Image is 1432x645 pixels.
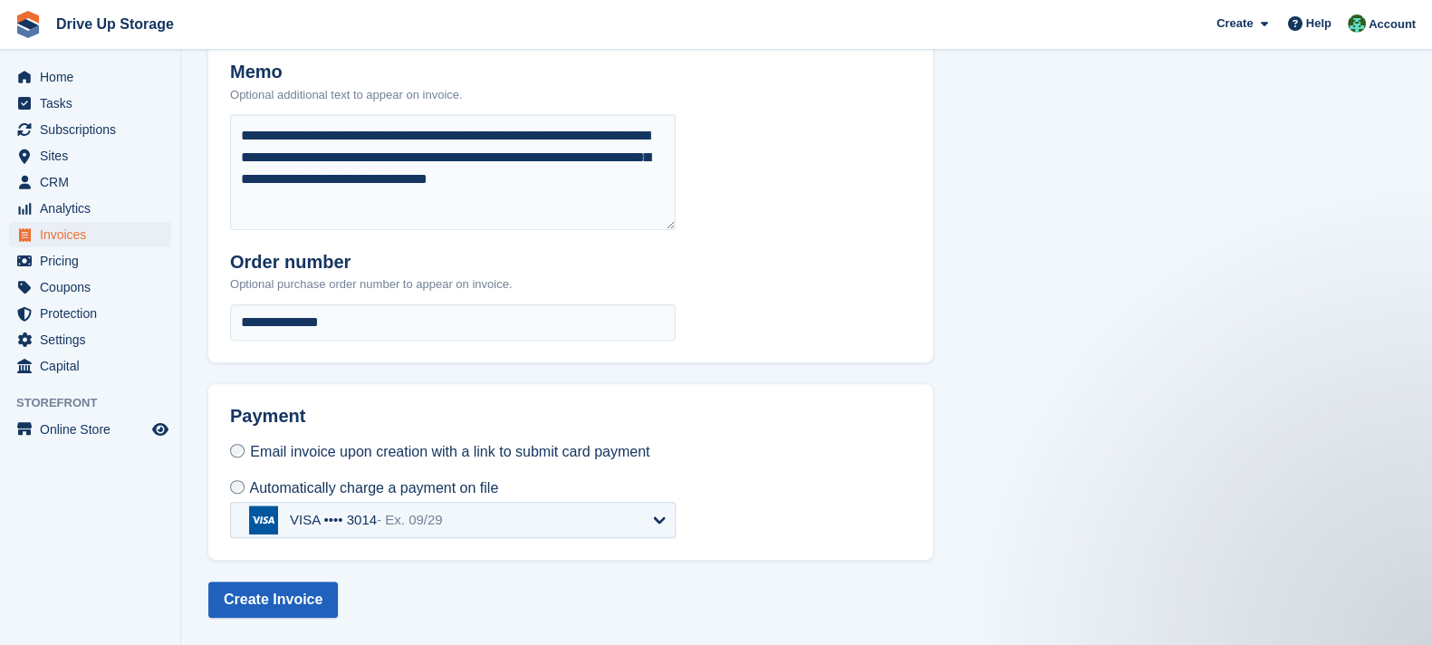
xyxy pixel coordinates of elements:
span: Coupons [40,274,149,300]
a: menu [9,222,171,247]
span: Storefront [16,394,180,412]
a: menu [9,301,171,326]
span: Capital [40,353,149,379]
img: stora-icon-8386f47178a22dfd0bd8f6a31ec36ba5ce8667c1dd55bd0f319d3a0aa187defe.svg [14,11,42,38]
span: Help [1306,14,1331,33]
div: VISA •••• 3014 [290,512,443,528]
span: Subscriptions [40,117,149,142]
h2: Memo [230,62,463,82]
span: Email invoice upon creation with a link to submit card payment [250,443,649,458]
a: menu [9,117,171,142]
span: Analytics [40,196,149,221]
span: Create [1216,14,1253,33]
p: Optional additional text to appear on invoice. [230,86,463,104]
input: Automatically charge a payment on file [230,480,245,495]
span: - Ex. 09/29 [377,512,443,527]
button: Create Invoice [208,582,338,618]
span: Automatically charge a payment on file [249,479,498,495]
p: Optional purchase order number to appear on invoice. [230,275,512,294]
h2: Payment [230,406,676,441]
a: Preview store [149,419,171,440]
span: Sites [40,143,149,168]
span: Invoices [40,222,149,247]
a: menu [9,327,171,352]
span: Pricing [40,248,149,274]
a: menu [9,143,171,168]
img: visa-b694ef4212b07b5f47965f94a99afb91c8fa3d2577008b26e631fad0fb21120b.svg [249,505,278,534]
span: Protection [40,301,149,326]
a: menu [9,417,171,442]
img: Camille [1348,14,1366,33]
a: menu [9,64,171,90]
a: menu [9,91,171,116]
a: menu [9,274,171,300]
span: Online Store [40,417,149,442]
span: Tasks [40,91,149,116]
input: Email invoice upon creation with a link to submit card payment [230,444,245,458]
a: menu [9,196,171,221]
span: Home [40,64,149,90]
a: Drive Up Storage [49,9,181,39]
a: menu [9,248,171,274]
span: Account [1369,15,1416,34]
a: menu [9,353,171,379]
span: Settings [40,327,149,352]
a: menu [9,169,171,195]
span: CRM [40,169,149,195]
h2: Order number [230,252,512,273]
